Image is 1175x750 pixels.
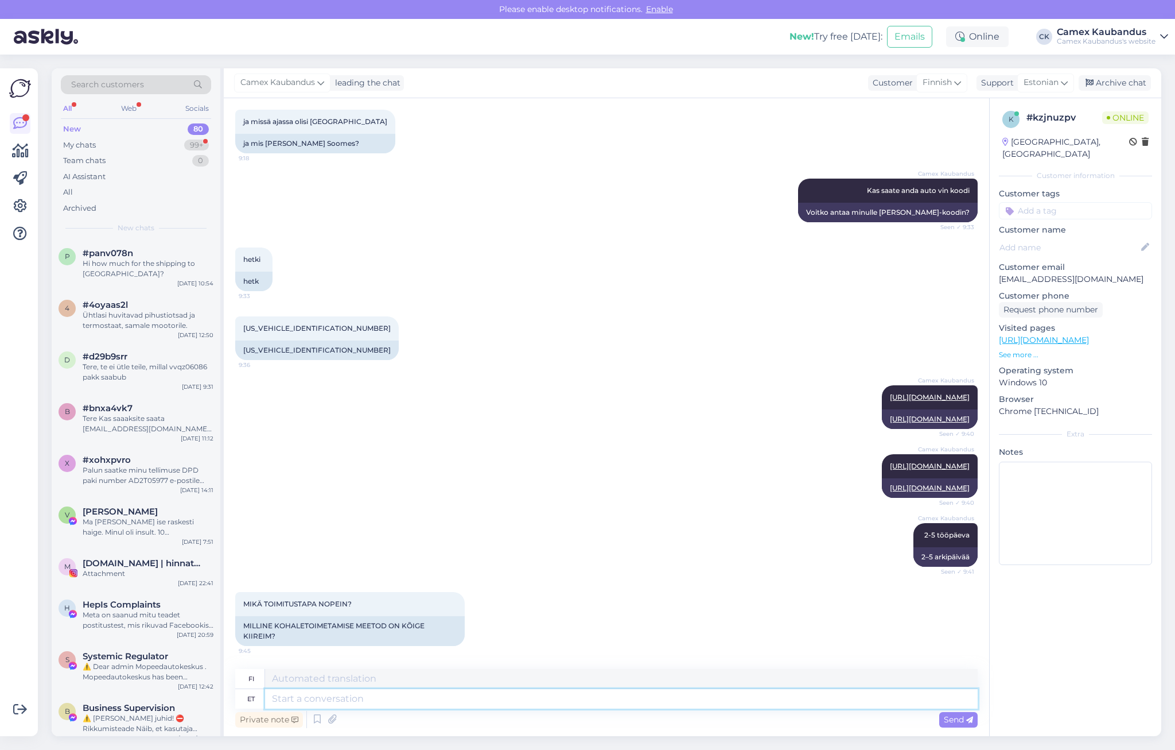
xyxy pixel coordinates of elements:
div: All [63,187,73,198]
span: #4oyaas2l [83,300,128,310]
div: [DATE] 22:41 [178,579,213,587]
span: hetki [243,255,260,264]
a: [URL][DOMAIN_NAME] [890,415,970,423]
div: [DATE] 16:29 [178,734,213,743]
div: hetk [235,272,273,291]
p: Customer tags [999,188,1152,200]
div: Private note [235,712,303,728]
div: fi [248,669,254,689]
span: Business Supervision [83,703,175,713]
div: Meta on saanud mitu teadet postitustest, mis rikuvad Facebookis olevate piltide ja videotega seot... [83,610,213,631]
span: Online [1102,111,1149,124]
span: 9:33 [239,292,282,300]
span: MIKÄ TOIMITUSTAPA NOPEIN? [243,600,352,608]
div: [DATE] 12:42 [178,682,213,691]
div: Attachment [83,569,213,579]
div: 0 [192,155,209,167]
a: [URL][DOMAIN_NAME] [999,335,1089,345]
div: [DATE] 10:54 [177,279,213,288]
div: [DATE] 9:31 [182,382,213,391]
div: 2–5 arkipäivää [913,547,978,567]
p: Windows 10 [999,377,1152,389]
div: Voitko antaa minulle [PERSON_NAME]-koodin? [798,203,978,222]
p: [EMAIL_ADDRESS][DOMAIN_NAME] [999,273,1152,285]
span: Systemic Regulator [83,651,168,662]
span: 2-5 tööpäeva [924,531,970,539]
b: New! [789,31,814,42]
div: Archive chat [1079,75,1151,91]
span: [US_VEHICLE_IDENTIFICATION_NUMBER] [243,324,391,333]
div: leading the chat [330,77,400,89]
div: Ühtlasi huvitavad pihustiotsad ja termostaat, samale mootorile. [83,310,213,331]
span: New chats [118,223,154,233]
span: #bnxa4vk7 [83,403,133,413]
span: x [65,459,69,467]
div: [DATE] 14:11 [180,486,213,494]
div: Hi how much for the shipping to [GEOGRAPHIC_DATA]? [83,258,213,279]
div: ja mis [PERSON_NAME] Soomes? [235,134,395,153]
p: Browser [999,393,1152,405]
span: Camex Kaubandus [918,514,974,523]
div: Customer information [999,171,1152,181]
div: [DATE] 20:59 [177,631,213,639]
p: Visited pages [999,322,1152,334]
div: Socials [183,101,211,116]
span: Camex Kaubandus [240,76,315,89]
span: Seen ✓ 9:33 [931,223,974,231]
div: Team chats [63,155,106,167]
div: Ma [PERSON_NAME] ise raskesti haige. Minul oli insult. 10 [PERSON_NAME] [GEOGRAPHIC_DATA] haua ka... [83,517,213,538]
p: Customer email [999,261,1152,273]
span: Finnish [923,76,952,89]
a: [URL][DOMAIN_NAME] [890,462,970,470]
img: Askly Logo [9,78,31,99]
div: Palun saatke minu tellimuse DPD paki number AD2T05977 e-postile [EMAIL_ADDRESS][DOMAIN_NAME] [83,465,213,486]
span: ja missä ajassa olisi [GEOGRAPHIC_DATA] [243,117,387,126]
button: Emails [887,26,932,48]
span: 9:45 [239,647,282,655]
span: #d29b9srr [83,351,127,362]
span: Seen ✓ 9:40 [931,498,974,507]
div: [DATE] 11:12 [181,434,213,443]
div: My chats [63,140,96,151]
span: 9:36 [239,361,282,369]
div: Support [976,77,1014,89]
div: # kzjnuzpv [1026,111,1102,125]
div: et [247,689,255,709]
span: S [65,655,69,664]
span: marimell.eu | hinnatud sisuloojad [83,558,202,569]
div: Request phone number [999,302,1103,318]
span: k [1009,115,1014,123]
div: Camex Kaubandus [1057,28,1155,37]
div: Camex Kaubandus's website [1057,37,1155,46]
span: 4 [65,304,69,312]
div: Web [119,101,139,116]
div: Online [946,26,1009,47]
div: [US_VEHICLE_IDENTIFICATION_NUMBER] [235,341,399,360]
span: 9:18 [239,154,282,163]
input: Add name [999,241,1139,254]
a: [URL][DOMAIN_NAME] [890,484,970,492]
span: p [65,252,70,261]
div: Customer [868,77,913,89]
div: All [61,101,74,116]
div: [DATE] 7:51 [182,538,213,546]
span: Valerik Ahnefer [83,507,158,517]
input: Add a tag [999,202,1152,219]
div: Extra [999,429,1152,439]
span: Camex Kaubandus [918,376,974,385]
div: Tere, te ei ütle teile, millal vvqz06086 pakk saabub [83,362,213,382]
span: Enable [643,4,676,14]
div: ⚠️ [PERSON_NAME] juhid! ⛔️ Rikkumisteade Näib, et kasutaja Mopeedautokeskus tegevus rikub kogukon... [83,713,213,734]
span: Seen ✓ 9:40 [931,430,974,438]
span: #panv078n [83,248,133,258]
a: Camex KaubandusCamex Kaubandus's website [1057,28,1168,46]
span: V [65,511,69,519]
span: H [64,604,70,612]
a: [URL][DOMAIN_NAME] [890,393,970,401]
div: New [63,123,81,135]
div: Try free [DATE]: [789,30,882,44]
div: [DATE] 12:50 [178,331,213,339]
span: b [65,407,70,416]
p: Chrome [TECHNICAL_ID] [999,405,1152,417]
div: [GEOGRAPHIC_DATA], [GEOGRAPHIC_DATA] [1002,136,1129,160]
